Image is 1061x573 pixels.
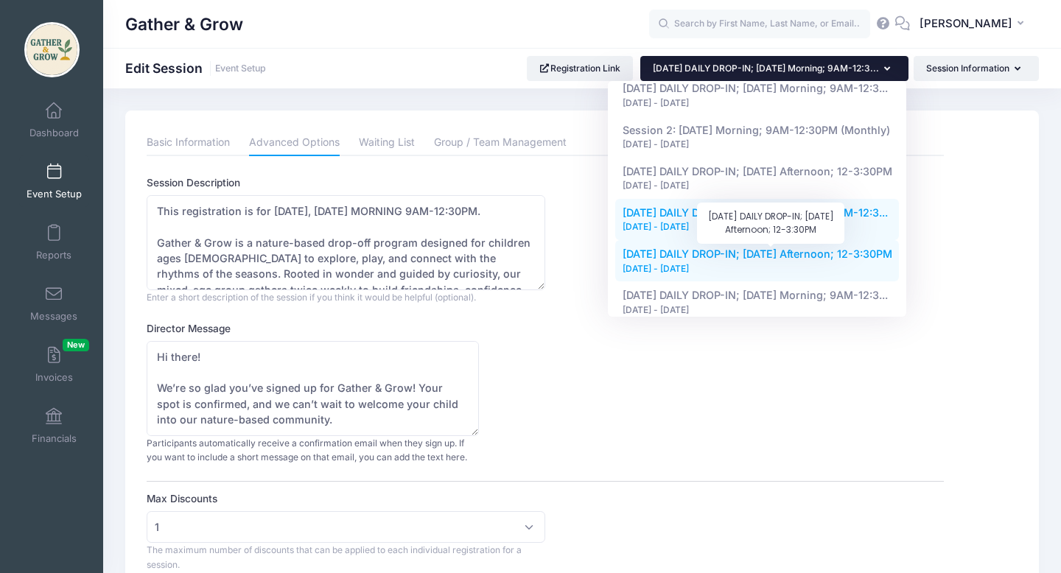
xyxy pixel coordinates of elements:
[249,130,340,156] a: Advanced Options
[19,400,89,451] a: Financials
[147,175,545,190] label: Session Description
[63,339,89,351] span: New
[19,155,89,207] a: Event Setup
[19,278,89,329] a: Messages
[359,130,415,156] a: Waiting List
[215,63,266,74] a: Event Setup
[36,249,71,261] span: Reports
[615,240,900,281] a: [DATE] DAILY DROP-IN; [DATE] Afternoon; 12-3:30PM [DATE] - [DATE]
[147,321,545,336] label: Director Message
[640,56,908,81] button: [DATE] DAILY DROP-IN; [DATE] Morning; 9AM-12:3...
[623,124,890,136] span: Session 2: [DATE] Morning; 9AM-12:30PM (Monthly)
[920,15,1012,32] span: [PERSON_NAME]
[19,339,89,390] a: InvoicesNew
[434,130,567,156] a: Group / Team Management
[649,10,870,39] input: Search by First Name, Last Name, or Email...
[147,491,545,506] label: Max Discounts
[914,56,1039,81] button: Session Information
[125,60,266,76] h1: Edit Session
[608,81,906,317] div: [DATE] DAILY DROP-IN; [DATE] Morning; 9AM-12:3...
[147,511,545,543] span: 1
[527,56,634,81] a: Registration Link
[147,195,545,290] textarea: This registration is for [DATE], [DATE] MORNING 9AM-12:30PM. Gather & Grow is a nature-based drop...
[19,217,89,268] a: Reports
[623,221,892,234] div: [DATE] - [DATE]
[147,130,230,156] a: Basic Information
[623,303,892,317] div: [DATE] - [DATE]
[147,544,522,570] span: The maximum number of discounts that can be applied to each individual registration for a session.
[623,289,888,302] span: [DATE] DAILY DROP-IN; [DATE] Morning; 9AM-12:3...
[24,22,80,77] img: Gather & Grow
[615,281,900,323] a: [DATE] DAILY DROP-IN; [DATE] Morning; 9AM-12:3... [DATE] - [DATE]
[615,116,900,157] a: Session 2: [DATE] Morning; 9AM-12:30PM (Monthly) [DATE] - [DATE]
[125,7,243,41] h1: Gather & Grow
[623,96,892,110] div: [DATE] - [DATE]
[615,74,900,116] a: [DATE] DAILY DROP-IN; [DATE] Morning; 9AM-12:3... [DATE] - [DATE]
[147,437,467,463] span: Participants automatically receive a confirmation email when they sign up. If you want to include...
[623,82,888,95] span: [DATE] DAILY DROP-IN; [DATE] Morning; 9AM-12:3...
[32,432,77,445] span: Financials
[155,519,159,535] span: 1
[910,7,1039,41] button: [PERSON_NAME]
[623,206,888,219] span: [DATE] DAILY DROP-IN; [DATE] Morning; 9AM-12:3...
[623,165,892,177] span: [DATE] DAILY DROP-IN; [DATE] Afternoon; 12-3:30PM
[147,292,476,303] span: Enter a short description of the session if you think it would be helpful (optional).
[27,188,82,200] span: Event Setup
[623,138,892,151] div: [DATE] - [DATE]
[19,94,89,146] a: Dashboard
[615,199,900,240] a: [DATE] DAILY DROP-IN; [DATE] Morning; 9AM-12:3... [DATE] - [DATE]
[623,179,892,192] div: [DATE] - [DATE]
[615,158,900,199] a: [DATE] DAILY DROP-IN; [DATE] Afternoon; 12-3:30PM [DATE] - [DATE]
[697,203,844,244] div: [DATE] DAILY DROP-IN; [DATE] Afternoon; 12-3:30PM
[35,371,73,384] span: Invoices
[623,262,892,275] div: [DATE] - [DATE]
[653,63,879,74] span: [DATE] DAILY DROP-IN; [DATE] Morning; 9AM-12:3...
[623,247,892,260] span: [DATE] DAILY DROP-IN; [DATE] Afternoon; 12-3:30PM
[29,127,79,139] span: Dashboard
[30,310,77,323] span: Messages
[147,341,479,436] textarea: Hi there! We’re so glad you’ve signed up for Gather & Grow! Your spot is confirmed, and we can’t ...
